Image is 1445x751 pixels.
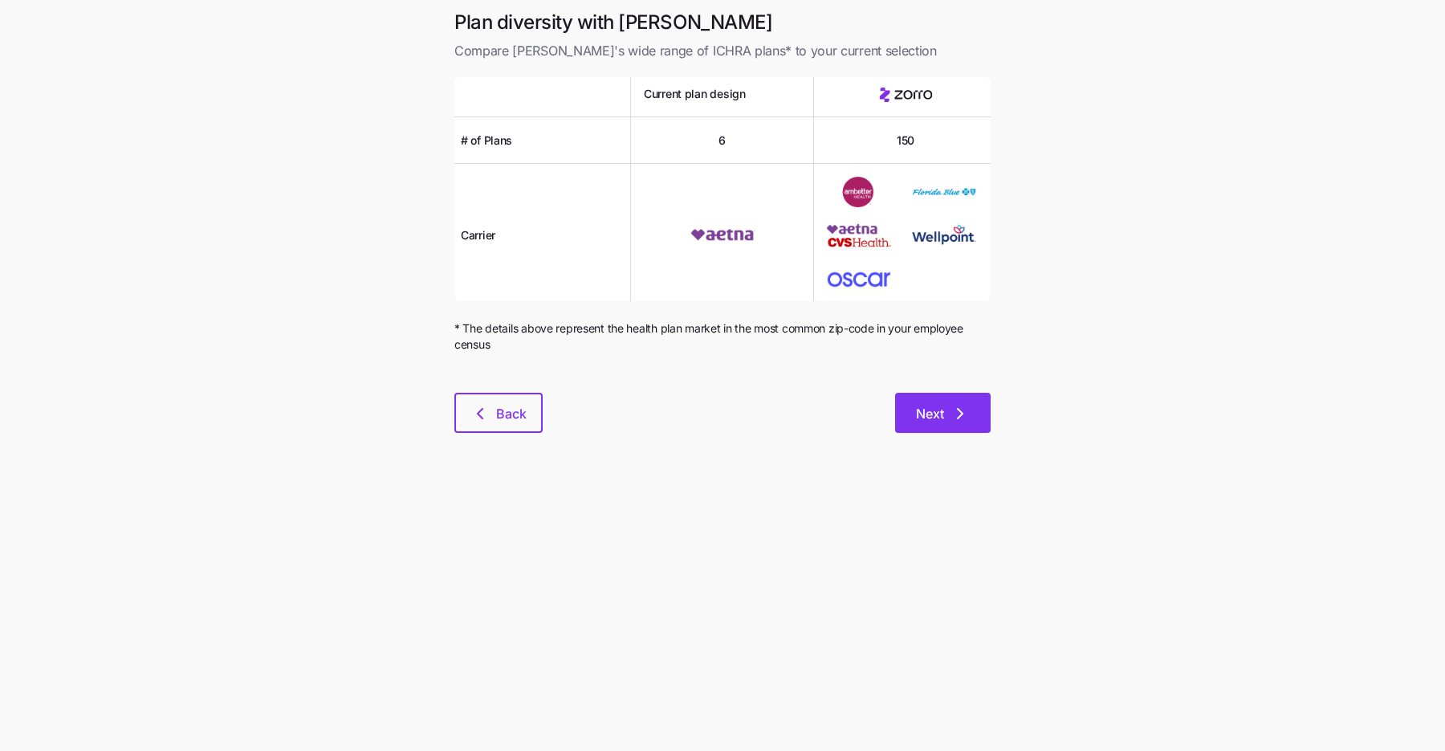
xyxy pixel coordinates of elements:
[827,177,891,207] img: Carrier
[718,133,726,149] span: 6
[454,10,991,35] h1: Plan diversity with [PERSON_NAME]
[461,227,495,243] span: Carrier
[454,393,543,433] button: Back
[644,86,746,102] span: Current plan design
[461,133,512,149] span: # of Plans
[496,404,527,423] span: Back
[916,404,944,423] span: Next
[895,393,991,433] button: Next
[912,220,976,251] img: Carrier
[912,177,976,207] img: Carrier
[897,133,914,149] span: 150
[454,320,991,353] span: * The details above represent the health plan market in the most common zip-code in your employee...
[454,41,991,61] span: Compare [PERSON_NAME]'s wide range of ICHRA plans* to your current selection
[690,220,755,251] img: Carrier
[827,263,891,294] img: Carrier
[827,220,891,251] img: Carrier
